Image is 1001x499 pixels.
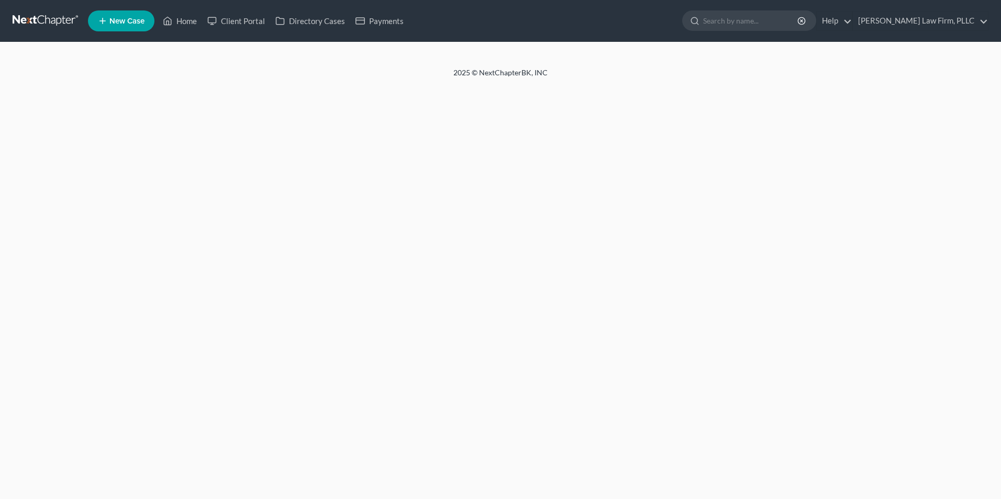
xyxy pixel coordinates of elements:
a: Directory Cases [270,12,350,30]
a: Home [158,12,202,30]
span: New Case [109,17,144,25]
a: Payments [350,12,409,30]
a: [PERSON_NAME] Law Firm, PLLC [853,12,988,30]
div: 2025 © NextChapterBK, INC [202,67,799,86]
a: Help [817,12,852,30]
input: Search by name... [703,11,799,30]
a: Client Portal [202,12,270,30]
